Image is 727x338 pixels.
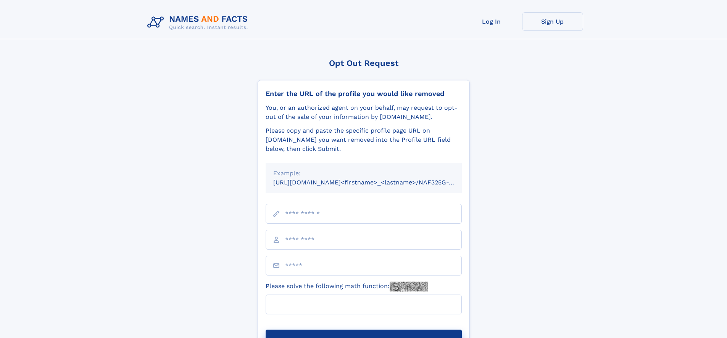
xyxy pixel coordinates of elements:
[144,12,254,33] img: Logo Names and Facts
[266,90,462,98] div: Enter the URL of the profile you would like removed
[266,282,428,292] label: Please solve the following math function:
[461,12,522,31] a: Log In
[522,12,583,31] a: Sign Up
[266,126,462,154] div: Please copy and paste the specific profile page URL on [DOMAIN_NAME] you want removed into the Pr...
[266,103,462,122] div: You, or an authorized agent on your behalf, may request to opt-out of the sale of your informatio...
[258,58,470,68] div: Opt Out Request
[273,179,476,186] small: [URL][DOMAIN_NAME]<firstname>_<lastname>/NAF325G-xxxxxxxx
[273,169,454,178] div: Example:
